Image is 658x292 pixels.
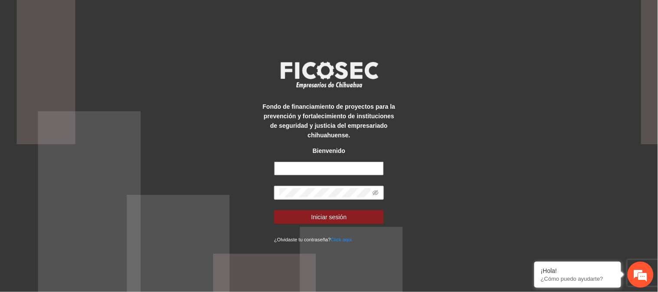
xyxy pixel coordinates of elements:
[541,267,615,274] div: ¡Hola!
[275,59,383,91] img: logo
[541,276,615,282] p: ¿Cómo puedo ayudarte?
[313,147,345,154] strong: Bienvenido
[311,212,347,222] span: Iniciar sesión
[274,237,352,242] small: ¿Olvidaste tu contraseña?
[274,210,384,224] button: Iniciar sesión
[331,237,352,242] a: Click aqui
[373,190,379,196] span: eye-invisible
[263,103,396,139] strong: Fondo de financiamiento de proyectos para la prevención y fortalecimiento de instituciones de seg...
